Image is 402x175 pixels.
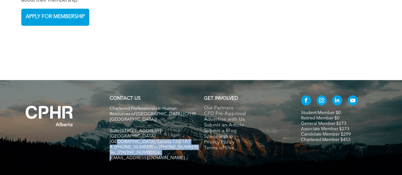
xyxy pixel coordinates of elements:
[204,111,288,117] a: CPD Pre-Approval
[110,129,161,133] span: Suite [STREET_ADDRESS]
[204,105,288,111] a: Our Partners
[204,134,288,140] a: Sponsorship
[110,150,185,160] span: fax. [PHONE_NUMBER] e:[EMAIL_ADDRESS][DOMAIN_NAME]
[110,106,196,122] span: Chartered Professionals in Human Resources of [GEOGRAPHIC_DATA] (CPHR [GEOGRAPHIC_DATA])
[204,117,288,123] a: Advertise with Us
[13,93,86,139] img: A white background with a few lines on it
[21,9,89,26] a: APPLY FOR MEMBERSHIP
[301,132,351,137] a: Candidate Member $299
[110,96,140,101] a: CONTACT US
[204,145,288,151] a: Terms of Use
[301,111,341,115] a: Student Member $0
[317,95,327,107] a: instagram
[204,96,238,101] span: GET INVOLVED
[110,134,190,144] span: [GEOGRAPHIC_DATA], [GEOGRAPHIC_DATA] Canada T2G 1A1
[301,116,339,120] a: Retired Member $0
[110,145,198,149] span: tf. [PHONE_NUMBER] p. [PHONE_NUMBER]
[204,140,288,145] a: Privacy Policy
[204,128,288,134] a: Submit a Blog
[301,138,351,142] a: Chartered Member $453
[301,95,311,107] a: facebook
[204,123,288,128] a: Submit an Article
[332,95,342,107] a: linkedin
[301,127,349,131] a: Associate Member $273
[24,11,87,23] span: APPLY FOR MEMBERSHIP
[348,95,358,107] a: youtube
[301,121,346,126] a: General Member $273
